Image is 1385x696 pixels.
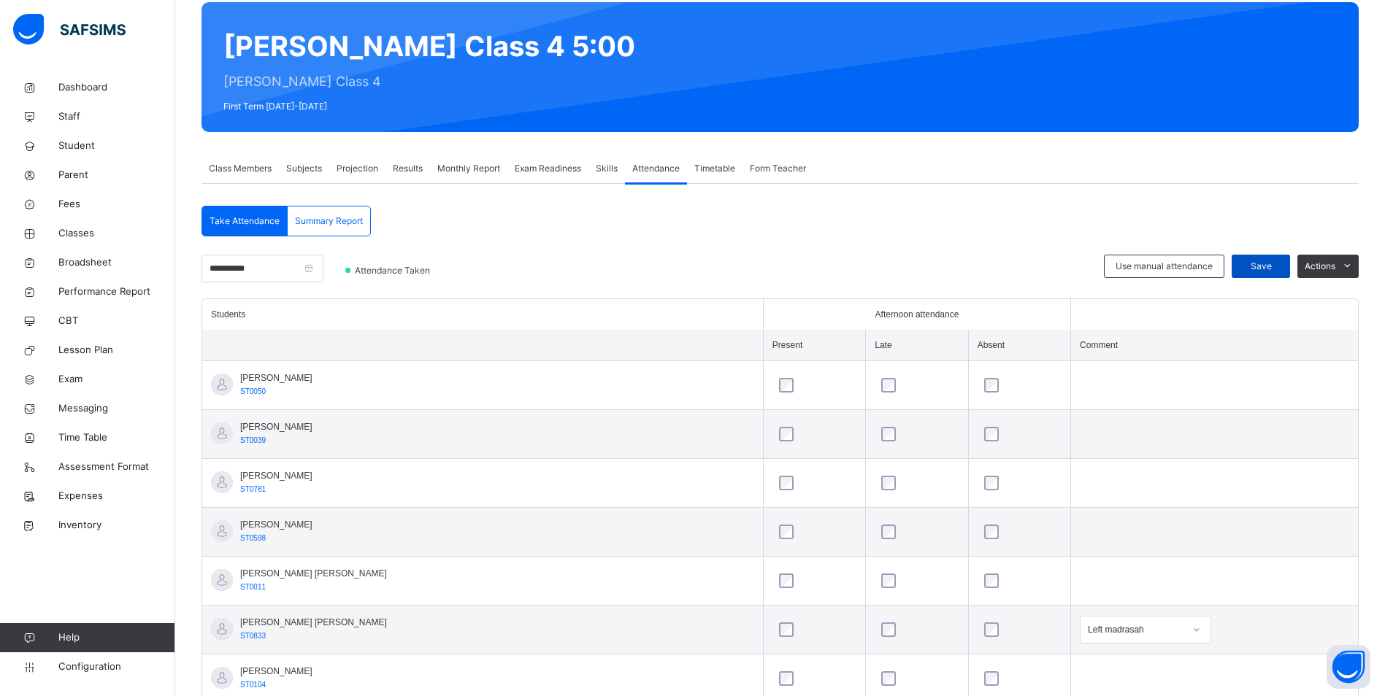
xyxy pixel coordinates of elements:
span: ST0050 [240,387,266,395]
span: Fees [58,197,175,212]
span: Use manual attendance [1116,260,1213,273]
span: Timetable [694,162,735,175]
span: Subjects [286,162,322,175]
span: Form Teacher [750,162,806,175]
span: Class Members [209,162,272,175]
span: Messaging [58,401,175,416]
span: Summary Report [295,214,363,228]
span: Afternoon attendance [875,308,959,321]
span: ST0833 [240,632,266,640]
span: [PERSON_NAME] [240,420,312,433]
span: [PERSON_NAME] [PERSON_NAME] [240,567,387,580]
span: Expenses [58,489,175,503]
span: [PERSON_NAME] [PERSON_NAME] [240,616,387,629]
span: Inventory [58,518,175,533]
span: Help [58,630,174,645]
span: Classes [58,226,175,241]
span: CBT [58,314,175,328]
th: Comment [1071,330,1358,361]
span: Assessment Format [58,460,175,474]
th: Present [763,330,865,361]
th: Absent [968,330,1070,361]
span: Configuration [58,660,174,674]
span: [PERSON_NAME] [240,469,312,482]
button: Open asap [1327,645,1370,689]
span: [PERSON_NAME] [240,665,312,678]
span: ST0011 [240,583,266,591]
span: Exam Readiness [515,162,581,175]
span: Skills [596,162,618,175]
span: Dashboard [58,80,175,95]
span: Time Table [58,430,175,445]
img: safsims [13,14,126,45]
span: Lesson Plan [58,343,175,357]
span: Parent [58,168,175,182]
span: Attendance Taken [353,264,434,277]
span: Attendance [632,162,680,175]
span: Projection [337,162,378,175]
span: Broadsheet [58,255,175,270]
span: Staff [58,109,175,124]
span: Performance Report [58,285,175,299]
span: ST0781 [240,485,266,493]
span: ST0598 [240,534,266,542]
th: Students [202,299,763,330]
span: Save [1243,260,1279,273]
span: Monthly Report [437,162,500,175]
div: Left madrasah [1088,623,1184,636]
span: ST0104 [240,681,266,689]
span: Results [393,162,423,175]
span: ST0039 [240,436,266,444]
span: Take Attendance [210,214,280,228]
span: Student [58,139,175,153]
th: Late [866,330,968,361]
span: Exam [58,372,175,387]
span: Actions [1305,260,1335,273]
span: [PERSON_NAME] [240,371,312,384]
span: [PERSON_NAME] [240,518,312,531]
